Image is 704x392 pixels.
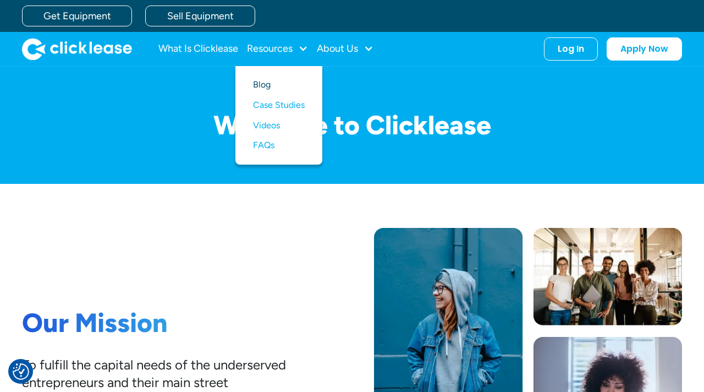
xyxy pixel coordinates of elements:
a: Get Equipment [22,6,132,26]
a: Case Studies [253,95,305,116]
a: Videos [253,116,305,136]
h1: Our Mission [22,307,286,339]
div: About Us [317,38,373,60]
a: FAQs [253,135,305,156]
a: Sell Equipment [145,6,255,26]
a: Blog [253,75,305,95]
div: Log In [558,43,584,55]
nav: Resources [235,66,322,165]
a: What Is Clicklease [158,38,238,60]
a: Apply Now [607,37,682,61]
a: home [22,38,132,60]
div: Resources [247,38,308,60]
img: Revisit consent button [13,363,29,380]
img: Clicklease logo [22,38,132,60]
h1: Welcome to Clicklease [22,111,682,140]
button: Consent Preferences [13,363,29,380]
